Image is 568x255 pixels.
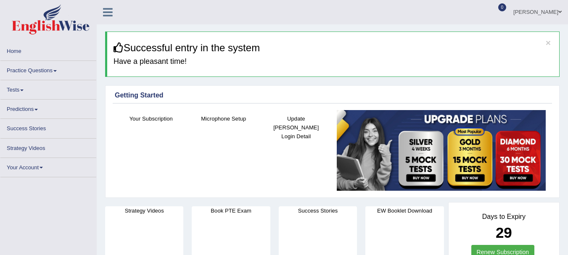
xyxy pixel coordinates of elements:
[496,224,512,241] b: 29
[546,38,551,47] button: ×
[105,206,183,215] h4: Strategy Videos
[279,206,357,215] h4: Success Stories
[337,110,546,191] img: small5.jpg
[0,139,96,155] a: Strategy Videos
[114,42,553,53] h3: Successful entry in the system
[119,114,183,123] h4: Your Subscription
[0,80,96,97] a: Tests
[0,119,96,135] a: Success Stories
[264,114,328,141] h4: Update [PERSON_NAME] Login Detail
[458,213,550,221] h4: Days to Expiry
[115,90,550,100] div: Getting Started
[0,158,96,174] a: Your Account
[114,58,553,66] h4: Have a pleasant time!
[365,206,444,215] h4: EW Booklet Download
[0,42,96,58] a: Home
[498,3,507,11] span: 0
[0,100,96,116] a: Predictions
[192,114,256,123] h4: Microphone Setup
[192,206,270,215] h4: Book PTE Exam
[0,61,96,77] a: Practice Questions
